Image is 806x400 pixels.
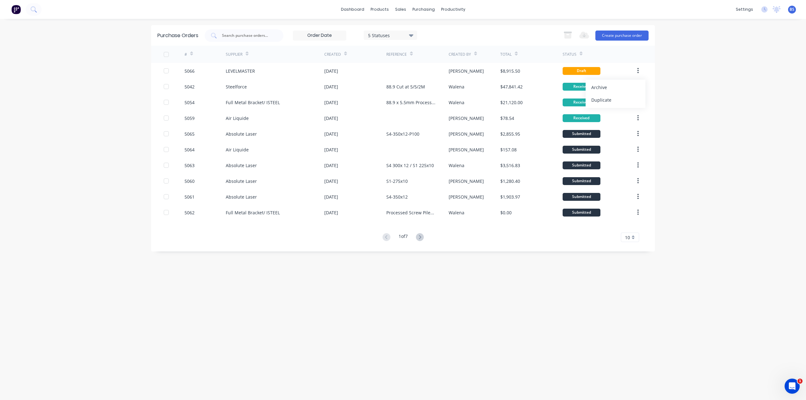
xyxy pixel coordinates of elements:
[563,99,600,106] div: Received
[500,83,523,90] div: $47,841.42
[449,52,471,57] div: Created By
[324,209,338,216] div: [DATE]
[449,162,464,169] div: Walena
[184,52,187,57] div: #
[184,131,195,137] div: 5065
[595,31,649,41] button: Create purchase order
[184,99,195,106] div: 5054
[184,68,195,74] div: 5066
[226,52,242,57] div: Supplier
[399,233,408,242] div: 1 of 7
[184,209,195,216] div: 5062
[563,83,600,91] div: Received
[449,68,484,74] div: [PERSON_NAME]
[449,178,484,184] div: [PERSON_NAME]
[157,32,198,39] div: Purchase Orders
[226,178,257,184] div: Absolute Laser
[500,146,517,153] div: $157.08
[386,178,408,184] div: S1-275x10
[563,193,600,201] div: Submitted
[563,177,600,185] div: Submitted
[226,162,257,169] div: Absolute Laser
[790,7,794,12] span: BS
[184,162,195,169] div: 5063
[563,67,600,75] div: Draft
[625,234,630,241] span: 10
[591,95,640,104] div: Duplicate
[184,115,195,121] div: 5059
[438,5,468,14] div: productivity
[293,31,346,40] input: Order Date
[449,83,464,90] div: Walena
[226,209,280,216] div: Full Metal Bracket/ ISTEEL
[324,83,338,90] div: [DATE]
[324,162,338,169] div: [DATE]
[386,83,425,90] div: 88.9 Cut at 5/5/2M
[221,32,274,39] input: Search purchase orders...
[500,131,520,137] div: $2,855.95
[368,32,413,38] div: 5 Statuses
[324,52,341,57] div: Created
[324,68,338,74] div: [DATE]
[226,131,257,137] div: Absolute Laser
[386,52,407,57] div: Reference
[226,99,280,106] div: Full Metal Bracket/ ISTEEL
[500,162,520,169] div: $3,516.83
[797,379,803,384] span: 1
[409,5,438,14] div: purchasing
[11,5,21,14] img: Factory
[785,379,800,394] iframe: Intercom live chat
[449,146,484,153] div: [PERSON_NAME]
[226,146,249,153] div: Air Liquide
[338,5,367,14] a: dashboard
[226,115,249,121] div: Air Liquide
[500,52,512,57] div: Total
[386,99,436,106] div: 88.9 x 5.5mm Processed Starter Piles
[367,5,392,14] div: products
[324,178,338,184] div: [DATE]
[563,161,600,169] div: Submitted
[184,194,195,200] div: 5061
[226,83,247,90] div: Steelforce
[324,99,338,106] div: [DATE]
[324,194,338,200] div: [DATE]
[449,99,464,106] div: Walena
[386,162,434,169] div: S4 300x 12 / S1 225x10
[500,194,520,200] div: $1,903.97
[563,209,600,217] div: Submitted
[449,131,484,137] div: [PERSON_NAME]
[563,146,600,154] div: Submitted
[386,131,419,137] div: S4-350x12-P100
[324,146,338,153] div: [DATE]
[500,99,523,106] div: $21,120.00
[500,178,520,184] div: $1,280.40
[324,115,338,121] div: [DATE]
[733,5,756,14] div: settings
[226,194,257,200] div: Absolute Laser
[184,83,195,90] div: 5042
[392,5,409,14] div: sales
[184,178,195,184] div: 5060
[449,209,464,216] div: Walena
[500,68,520,74] div: $8,915.50
[324,131,338,137] div: [DATE]
[449,194,484,200] div: [PERSON_NAME]
[386,194,408,200] div: S4-350x12
[563,52,576,57] div: Status
[449,115,484,121] div: [PERSON_NAME]
[591,83,640,92] div: Archive
[563,130,600,138] div: Submitted
[500,115,514,121] div: $78.54
[226,68,255,74] div: LEVELMASTER
[184,146,195,153] div: 5064
[500,209,512,216] div: $0.00
[563,114,600,122] div: Received
[386,209,436,216] div: Processed Screw Piles & Extensions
